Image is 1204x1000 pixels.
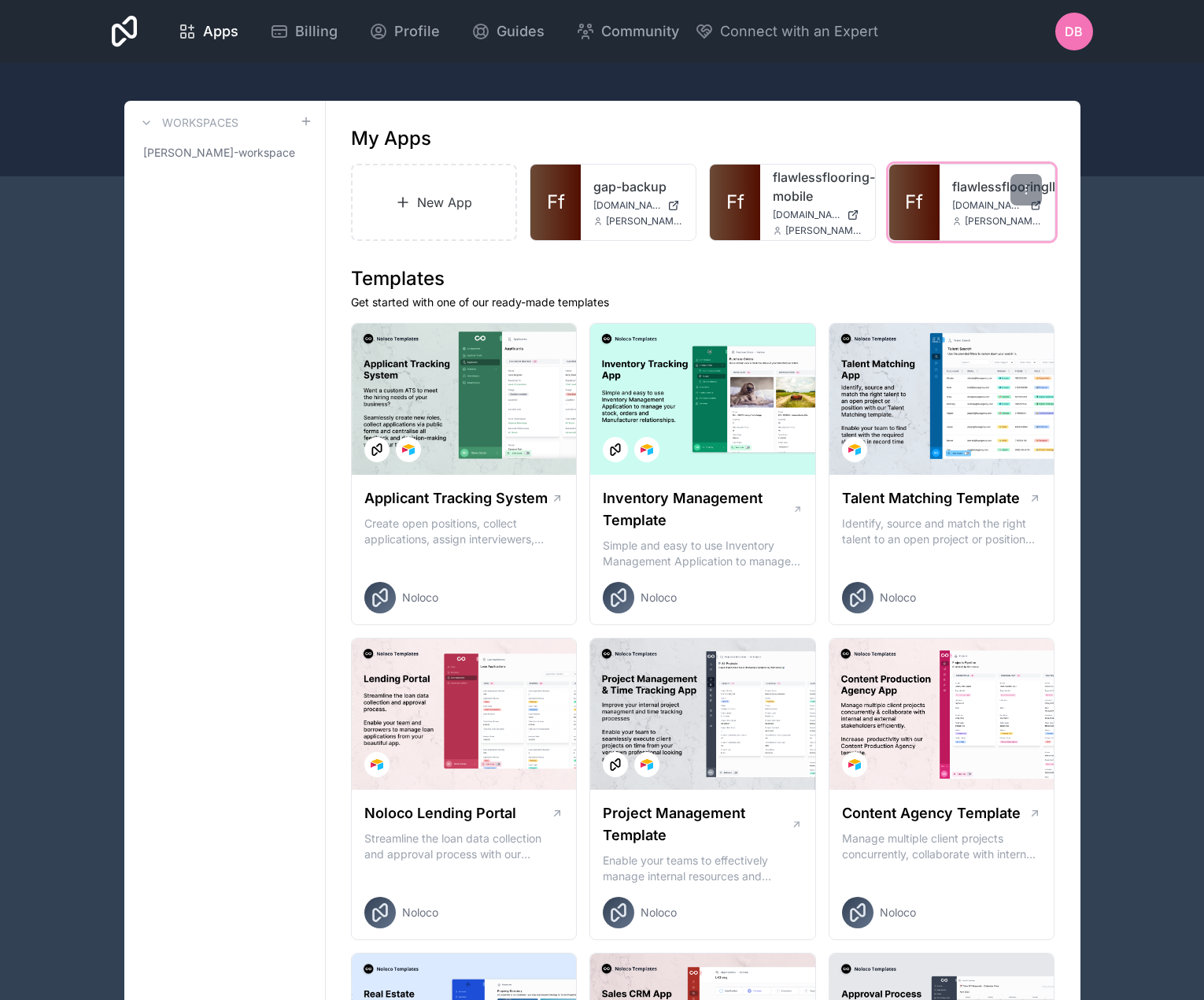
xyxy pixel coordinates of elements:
[773,209,840,221] span: [DOMAIN_NAME]
[356,14,452,49] a: Profile
[593,199,683,212] a: [DOMAIN_NAME]
[295,20,338,43] span: Billing
[364,516,564,547] p: Create open positions, collect applications, assign interviewers, centralise candidate feedback a...
[257,14,350,49] a: Billing
[710,165,760,240] a: Ff
[773,209,862,221] a: [DOMAIN_NAME]
[593,199,661,212] span: [DOMAIN_NAME]
[848,758,861,771] img: Airtable Logo
[364,487,548,509] h1: Applicant Tracking System
[785,224,862,237] span: [PERSON_NAME][EMAIL_ADDRESS][DOMAIN_NAME]
[965,215,1042,228] span: [PERSON_NAME][EMAIL_ADDRESS][DOMAIN_NAME]
[842,516,1042,547] p: Identify, source and match the right talent to an open project or position with our Talent Matchi...
[905,190,923,215] span: Ff
[364,802,516,824] h1: Noloco Lending Portal
[848,443,861,456] img: Airtable Logo
[459,14,557,49] a: Guides
[880,590,916,606] span: Noloco
[351,266,1055,291] h1: Templates
[351,294,1055,310] p: Get started with one of our ready-made templates
[351,126,431,151] h1: My Apps
[364,831,564,862] p: Streamline the loan data collection and approval process with our Lending Portal template.
[530,165,581,240] a: Ff
[641,758,653,771] img: Airtable Logo
[547,190,565,215] span: Ff
[563,14,692,49] a: Community
[601,20,679,43] span: Community
[497,20,545,43] span: Guides
[603,853,803,884] p: Enable your teams to effectively manage internal resources and execute client projects on time.
[402,905,438,920] span: Noloco
[143,145,295,161] span: [PERSON_NAME]-workspace
[603,487,792,531] h1: Inventory Management Template
[1065,22,1083,41] span: DB
[137,139,312,167] a: [PERSON_NAME]-workspace
[842,802,1021,824] h1: Content Agency Template
[351,164,518,241] a: New App
[606,215,683,228] span: [PERSON_NAME][EMAIL_ADDRESS][DOMAIN_NAME]
[720,20,878,43] span: Connect with an Expert
[880,905,916,920] span: Noloco
[641,905,677,920] span: Noloco
[603,802,791,846] h1: Project Management Template
[137,113,238,132] a: Workspaces
[162,115,238,131] h3: Workspaces
[165,14,251,49] a: Apps
[593,177,683,196] a: gap-backup
[402,443,415,456] img: Airtable Logo
[641,443,653,456] img: Airtable Logo
[773,168,862,206] a: flawlessflooring-mobile
[695,20,878,43] button: Connect with an Expert
[394,20,440,43] span: Profile
[889,165,940,240] a: Ff
[952,199,1042,212] a: [DOMAIN_NAME]
[726,190,744,215] span: Ff
[603,538,803,569] p: Simple and easy to use Inventory Management Application to manage your stock, orders and Manufact...
[371,758,383,771] img: Airtable Logo
[641,590,677,606] span: Noloco
[203,20,238,43] span: Apps
[402,590,438,606] span: Noloco
[842,487,1020,509] h1: Talent Matching Template
[842,831,1042,862] p: Manage multiple client projects concurrently, collaborate with internal and external stakeholders...
[952,199,1024,212] span: [DOMAIN_NAME]
[952,177,1042,196] a: flawlessflooringllc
